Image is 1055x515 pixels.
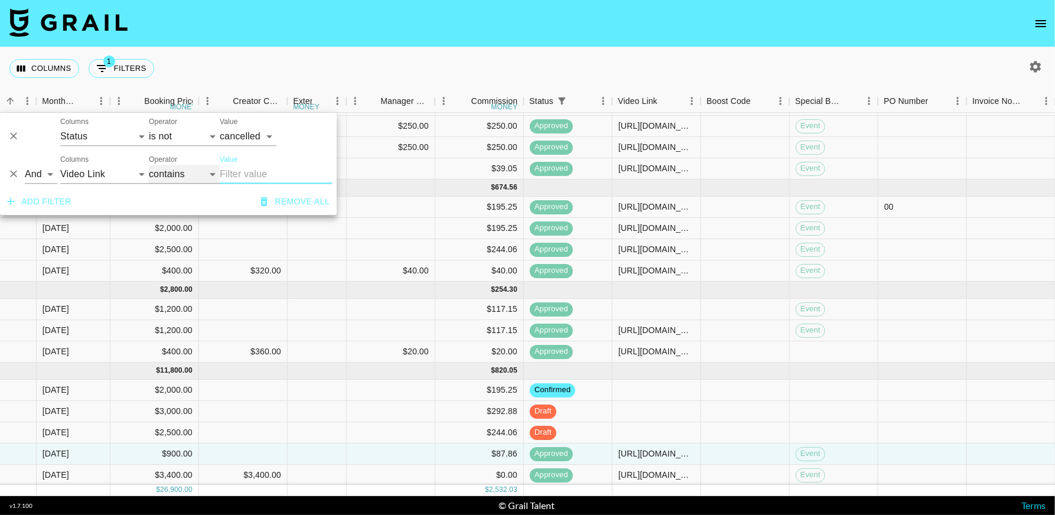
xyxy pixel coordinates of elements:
button: Menu [198,92,216,110]
label: Operator [149,155,177,165]
div: 674.56 [495,182,517,193]
div: Aug '25 [43,345,69,357]
div: Jul '25 [43,222,69,234]
div: $2,500.00 [110,422,199,444]
div: 254.30 [495,285,517,295]
div: Video Link [618,90,657,113]
button: Menu [92,92,110,110]
div: money [491,103,517,110]
div: $195.25 [435,218,524,239]
div: Sep '25 [43,448,69,459]
div: $195.25 [435,380,524,401]
a: Terms [1021,500,1046,511]
div: $ [491,366,496,376]
div: https://www.tiktok.com/@bbykevv_/video/7547014582280178975?lang=en [618,448,695,459]
div: 2,800.00 [164,285,193,295]
button: Sort [2,93,18,109]
div: Aug '25 [43,324,69,336]
div: $ [160,285,164,295]
div: $20.00 [403,345,429,357]
label: Columns [60,117,89,127]
button: Menu [1037,92,1055,110]
button: Sort [216,93,233,109]
div: money [170,103,197,110]
button: open drawer [1029,12,1053,35]
div: $ [491,182,496,193]
div: $2,000.00 [110,380,199,401]
div: 11,800.00 [160,366,193,376]
div: $244.06 [435,239,524,260]
span: draft [530,406,556,417]
div: $250.00 [435,137,524,158]
div: 00 [884,201,894,213]
button: Menu [949,92,966,110]
div: Manager Commmission Override [346,90,435,113]
span: approved [530,120,573,132]
div: $360.00 [250,345,281,357]
div: Invoice Notes [972,90,1021,113]
div: $250.00 [398,120,429,132]
div: Special Booking Type [795,90,844,113]
button: Sort [76,93,92,109]
div: Booking Price [144,90,196,113]
span: 1 [103,56,115,67]
div: https://www.tiktok.com/@grandadjoe1933/video/7535186547931368726?_t=ZN-8ydEZXMzw8c&_r=1 [618,324,695,336]
div: $ [156,366,160,376]
div: Manager Commmission Override [380,90,429,113]
span: Event [796,163,825,174]
div: $ [491,285,496,295]
div: $20.00 [435,341,524,363]
div: $195.25 [435,197,524,218]
div: $320.00 [250,265,281,276]
button: Menu [110,92,128,110]
select: Logic operator [25,165,57,184]
div: $244.06 [435,422,524,444]
div: Video Link [612,90,701,113]
label: Value [220,155,237,165]
div: Boost Code [706,90,751,113]
span: approved [530,448,573,459]
button: Menu [860,92,878,110]
button: Sort [570,93,587,109]
div: $117.15 [435,320,524,341]
button: Sort [751,93,767,109]
button: Menu [18,92,36,110]
div: Invoice Notes [966,90,1055,113]
div: $3,400.00 [243,469,281,481]
div: $400.00 [110,341,199,363]
div: $40.00 [435,260,524,282]
div: PO Number [878,90,966,113]
span: approved [530,142,573,153]
button: Remove all [256,191,334,213]
div: Sep '25 [43,469,69,481]
div: Creator Commmission Override [233,90,281,113]
button: Show filters [553,93,570,109]
div: Status [529,90,553,113]
div: Month Due [36,90,110,113]
div: $900.00 [110,444,199,465]
button: Delete [5,128,22,145]
img: Grail Talent [9,8,128,37]
div: $1,200.00 [110,320,199,341]
div: Sep '25 [43,426,69,438]
div: 820.05 [495,366,517,376]
div: 26,900.00 [160,485,193,495]
div: Commission [471,90,518,113]
span: approved [530,304,573,315]
span: approved [530,244,573,255]
span: Event [796,201,825,213]
div: Boost Code [701,90,789,113]
div: $2,500.00 [110,239,199,260]
button: Sort [657,93,674,109]
div: $292.88 [435,401,524,422]
div: $87.86 [435,444,524,465]
button: Sort [929,93,945,109]
div: $117.15 [435,299,524,320]
button: Menu [346,92,364,110]
label: Operator [149,117,177,127]
button: Delete [5,165,22,183]
div: Aug '25 [43,303,69,315]
label: Columns [60,155,89,165]
span: Event [796,304,825,315]
div: Special Booking Type [789,90,878,113]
